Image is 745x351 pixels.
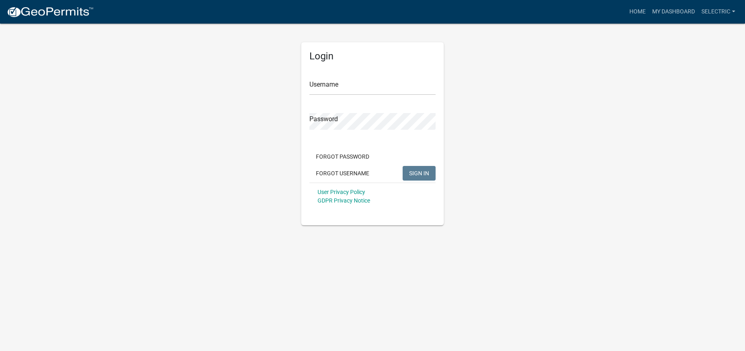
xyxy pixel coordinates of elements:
[318,189,365,195] a: User Privacy Policy
[403,166,436,181] button: SIGN IN
[409,170,429,176] span: SIGN IN
[309,166,376,181] button: Forgot Username
[309,50,436,62] h5: Login
[626,4,649,20] a: Home
[309,149,376,164] button: Forgot Password
[698,4,738,20] a: Selectric
[318,197,370,204] a: GDPR Privacy Notice
[649,4,698,20] a: My Dashboard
